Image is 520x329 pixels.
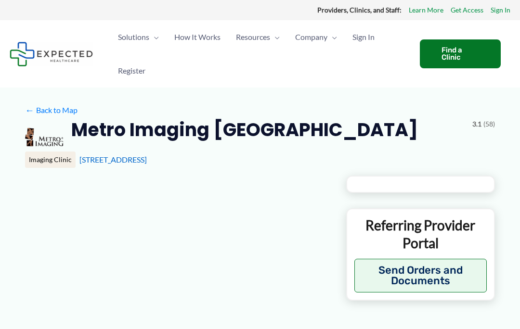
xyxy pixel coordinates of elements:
span: Resources [236,20,270,54]
span: Company [295,20,327,54]
a: Sign In [491,4,510,16]
span: ← [25,105,34,114]
a: ResourcesMenu Toggle [228,20,287,54]
a: CompanyMenu Toggle [287,20,345,54]
a: [STREET_ADDRESS] [79,155,147,164]
a: ←Back to Map [25,103,78,117]
a: How It Works [167,20,228,54]
button: Send Orders and Documents [354,259,487,292]
span: (58) [483,118,495,130]
img: Expected Healthcare Logo - side, dark font, small [10,42,93,66]
nav: Primary Site Navigation [110,20,410,88]
span: How It Works [174,20,221,54]
p: Referring Provider Portal [354,216,487,252]
a: Find a Clinic [420,39,501,68]
a: Get Access [451,4,483,16]
a: Register [110,54,153,88]
span: Menu Toggle [270,20,280,54]
span: Menu Toggle [327,20,337,54]
a: Learn More [409,4,443,16]
a: Sign In [345,20,382,54]
strong: Providers, Clinics, and Staff: [317,6,402,14]
h2: Metro Imaging [GEOGRAPHIC_DATA] [71,118,418,141]
span: 3.1 [472,118,481,130]
span: Sign In [352,20,375,54]
div: Imaging Clinic [25,152,76,168]
a: SolutionsMenu Toggle [110,20,167,54]
span: Menu Toggle [149,20,159,54]
span: Solutions [118,20,149,54]
span: Register [118,54,145,88]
